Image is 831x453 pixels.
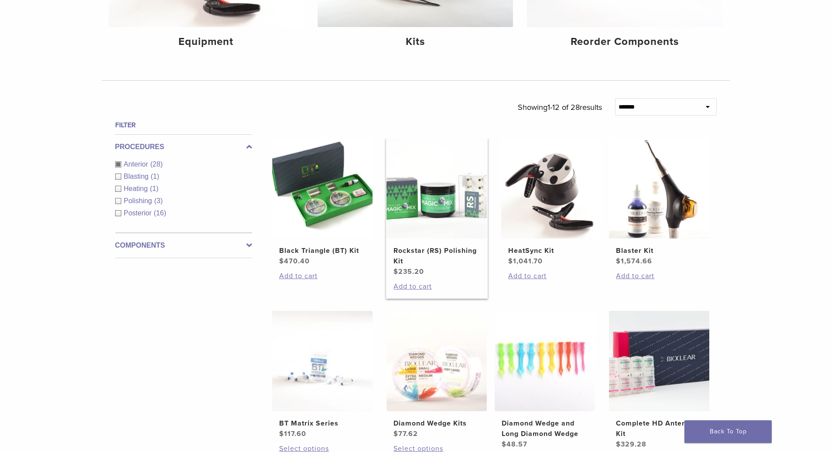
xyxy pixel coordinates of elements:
[124,160,150,168] span: Anterior
[115,120,252,130] h4: Filter
[279,418,366,429] h2: BT Matrix Series
[124,185,150,192] span: Heating
[616,257,621,266] span: $
[150,173,159,180] span: (1)
[115,142,252,152] label: Procedures
[393,281,480,292] a: Add to cart: “Rockstar (RS) Polishing Kit”
[609,138,710,266] a: Blaster KitBlaster Kit $1,574.66
[154,197,163,204] span: (3)
[279,271,366,281] a: Add to cart: “Black Triangle (BT) Kit”
[393,418,480,429] h2: Diamond Wedge Kits
[684,420,772,443] a: Back To Top
[325,34,506,50] h4: Kits
[616,257,652,266] bdi: 1,574.66
[393,429,418,438] bdi: 77.62
[150,185,159,192] span: (1)
[616,418,702,439] h2: Complete HD Anterior Kit
[386,138,488,277] a: Rockstar (RS) Polishing KitRockstar (RS) Polishing Kit $235.20
[124,197,154,204] span: Polishing
[386,311,487,411] img: Diamond Wedge Kits
[547,102,580,112] span: 1-12 of 28
[393,267,398,276] span: $
[609,311,709,411] img: Complete HD Anterior Kit
[508,257,513,266] span: $
[279,429,284,438] span: $
[154,209,166,217] span: (16)
[501,138,602,238] img: HeatSync Kit
[502,440,527,449] bdi: 48.57
[508,245,595,256] h2: HeatSync Kit
[279,245,366,256] h2: Black Triangle (BT) Kit
[518,98,602,116] p: Showing results
[609,311,710,450] a: Complete HD Anterior KitComplete HD Anterior Kit $329.28
[534,34,715,50] h4: Reorder Components
[272,311,373,439] a: BT Matrix SeriesBT Matrix Series $117.60
[393,429,398,438] span: $
[502,440,506,449] span: $
[494,311,596,450] a: Diamond Wedge and Long Diamond WedgeDiamond Wedge and Long Diamond Wedge $48.57
[616,440,646,449] bdi: 329.28
[386,311,488,439] a: Diamond Wedge KitsDiamond Wedge Kits $77.62
[616,245,702,256] h2: Blaster Kit
[272,138,373,238] img: Black Triangle (BT) Kit
[393,267,424,276] bdi: 235.20
[124,209,154,217] span: Posterior
[124,173,151,180] span: Blasting
[279,257,284,266] span: $
[386,138,487,238] img: Rockstar (RS) Polishing Kit
[279,257,310,266] bdi: 470.40
[272,311,373,411] img: BT Matrix Series
[116,34,297,50] h4: Equipment
[150,160,163,168] span: (28)
[495,311,595,411] img: Diamond Wedge and Long Diamond Wedge
[279,429,306,438] bdi: 117.60
[508,257,543,266] bdi: 1,041.70
[616,440,621,449] span: $
[115,240,252,251] label: Components
[272,138,373,266] a: Black Triangle (BT) KitBlack Triangle (BT) Kit $470.40
[616,271,702,281] a: Add to cart: “Blaster Kit”
[501,138,602,266] a: HeatSync KitHeatSync Kit $1,041.70
[609,138,709,238] img: Blaster Kit
[502,418,588,439] h2: Diamond Wedge and Long Diamond Wedge
[393,245,480,266] h2: Rockstar (RS) Polishing Kit
[508,271,595,281] a: Add to cart: “HeatSync Kit”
